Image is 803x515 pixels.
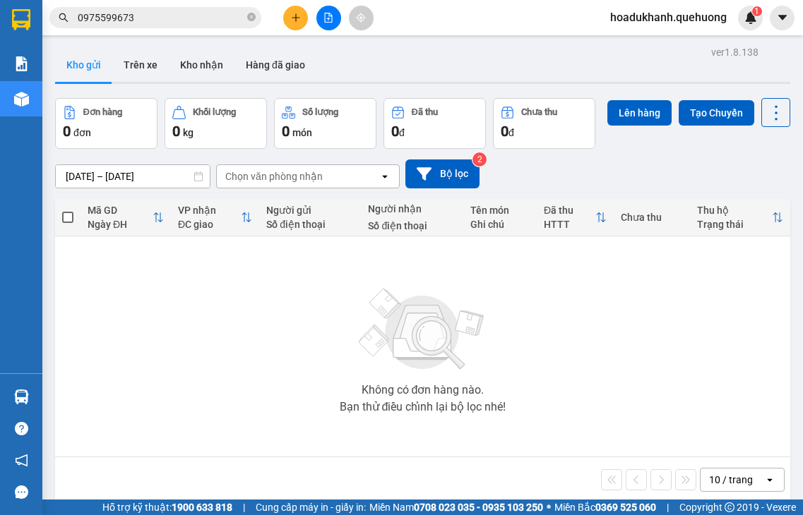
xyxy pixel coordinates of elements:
th: Toggle SortBy [537,199,614,236]
span: đ [399,127,405,138]
div: Chọn văn phòng nhận [225,169,323,183]
div: VP nhận [178,205,241,216]
sup: 1 [752,6,762,16]
input: Tìm tên, số ĐT hoặc mã đơn [78,10,244,25]
span: | [243,499,245,515]
div: ver 1.8.138 [711,44,759,60]
button: Kho gửi [55,48,112,82]
div: Số điện thoại [266,219,354,230]
span: aim [356,13,366,23]
img: warehouse-icon [14,389,29,404]
button: Kho nhận [169,48,234,82]
strong: 1900 633 818 [172,502,232,513]
div: Trạng thái [697,219,772,230]
span: message [15,485,28,499]
div: Mã GD [88,205,153,216]
span: close-circle [247,13,256,21]
button: Số lượng0món [274,98,376,149]
span: 0 [501,123,508,140]
div: Đã thu [412,107,438,117]
button: file-add [316,6,341,30]
sup: 2 [472,152,487,166]
span: notification [15,454,28,467]
div: ĐC giao [178,219,241,230]
div: Người nhận [368,203,456,214]
div: Đơn hàng [83,107,122,117]
th: Toggle SortBy [171,199,259,236]
img: svg+xml;base64,PHN2ZyBjbGFzcz0ibGlzdC1wbHVnX19zdmciIHhtbG5zPSJodHRwOi8vd3d3LnczLm9yZy8yMDAwL3N2Zy... [352,280,493,379]
span: Miền Bắc [554,499,656,515]
img: warehouse-icon [14,92,29,107]
span: Miền Nam [369,499,543,515]
span: món [292,127,312,138]
button: Khối lượng0kg [165,98,267,149]
div: Ghi chú [470,219,530,230]
strong: 0369 525 060 [595,502,656,513]
button: Hàng đã giao [234,48,316,82]
button: Đã thu0đ [383,98,486,149]
div: HTTT [544,219,595,230]
div: Không có đơn hàng nào. [362,384,484,396]
span: caret-down [776,11,789,24]
span: copyright [725,502,734,512]
span: Cung cấp máy in - giấy in: [256,499,366,515]
span: question-circle [15,422,28,435]
button: Đơn hàng0đơn [55,98,157,149]
span: search [59,13,69,23]
svg: open [379,171,391,182]
div: Bạn thử điều chỉnh lại bộ lọc nhé! [340,401,506,413]
img: logo-vxr [12,9,30,30]
img: solution-icon [14,56,29,71]
span: Hỗ trợ kỹ thuật: [102,499,232,515]
div: Khối lượng [193,107,236,117]
div: Tên món [470,205,530,216]
th: Toggle SortBy [81,199,171,236]
div: Thu hộ [697,205,772,216]
span: close-circle [247,11,256,25]
span: đ [508,127,514,138]
div: Ngày ĐH [88,219,153,230]
div: Người gửi [266,205,354,216]
div: Chưa thu [621,212,683,223]
div: Số lượng [302,107,338,117]
span: plus [291,13,301,23]
input: Select a date range. [56,165,210,188]
span: | [667,499,669,515]
button: aim [349,6,374,30]
span: ⚪️ [547,504,551,510]
span: 0 [391,123,399,140]
button: Bộ lọc [405,159,480,188]
button: plus [283,6,308,30]
button: caret-down [770,6,795,30]
img: icon-new-feature [744,11,757,24]
button: Trên xe [112,48,169,82]
span: 1 [754,6,759,16]
div: Chưa thu [521,107,557,117]
span: 0 [282,123,290,140]
span: kg [183,127,194,138]
span: đơn [73,127,91,138]
svg: open [764,474,775,485]
button: Lên hàng [607,100,672,126]
th: Toggle SortBy [690,199,790,236]
button: Tạo Chuyến [679,100,754,126]
span: hoadukhanh.quehuong [599,8,738,26]
div: Số điện thoại [368,220,456,231]
span: 0 [63,123,71,140]
div: 10 / trang [709,473,753,487]
div: Đã thu [544,205,595,216]
strong: 0708 023 035 - 0935 103 250 [414,502,543,513]
span: 0 [172,123,180,140]
span: file-add [323,13,333,23]
button: Chưa thu0đ [493,98,595,149]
